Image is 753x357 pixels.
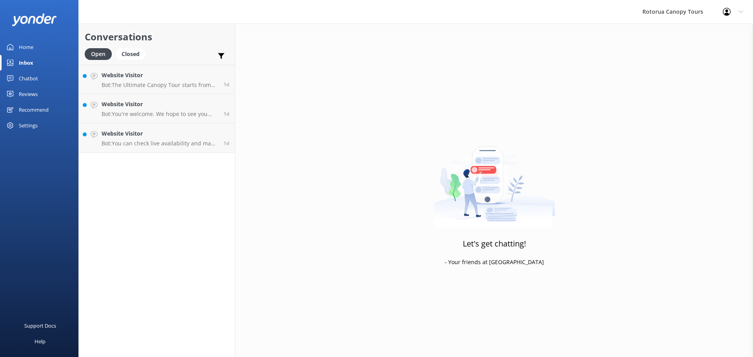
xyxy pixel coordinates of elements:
p: Bot: The Ultimate Canopy Tour starts from NZ$229 for kids and NZ$259 for adults, with family pack... [102,82,218,89]
p: Bot: You're welcome. We hope to see you soon! [102,111,218,118]
h4: Website Visitor [102,129,218,138]
img: yonder-white-logo.png [12,13,57,26]
h4: Website Visitor [102,100,218,109]
img: artwork of a man stealing a conversation from at giant smartphone [434,130,555,228]
div: Home [19,39,33,55]
a: Closed [116,49,149,58]
div: Help [35,333,45,349]
a: Website VisitorBot:You can check live availability and make a booking for the Original Canopy Tou... [79,123,235,153]
div: Support Docs [24,318,56,333]
div: Open [85,48,112,60]
a: Website VisitorBot:You're welcome. We hope to see you soon!1d [79,94,235,123]
a: Website VisitorBot:The Ultimate Canopy Tour starts from NZ$229 for kids and NZ$259 for adults, wi... [79,65,235,94]
div: Settings [19,118,38,133]
div: Inbox [19,55,33,71]
div: Reviews [19,86,38,102]
div: Recommend [19,102,49,118]
h2: Conversations [85,29,229,44]
span: Sep 06 2025 09:27am (UTC +12:00) Pacific/Auckland [224,140,229,147]
h3: Let's get chatting! [463,237,526,250]
a: Open [85,49,116,58]
p: - Your friends at [GEOGRAPHIC_DATA] [445,258,544,266]
span: Sep 06 2025 09:38am (UTC +12:00) Pacific/Auckland [224,111,229,117]
h4: Website Visitor [102,71,218,80]
div: Chatbot [19,71,38,86]
span: Sep 06 2025 10:12am (UTC +12:00) Pacific/Auckland [224,81,229,88]
div: Closed [116,48,146,60]
p: Bot: You can check live availability and make a booking for the Original Canopy Tour here: [URL][... [102,140,218,147]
